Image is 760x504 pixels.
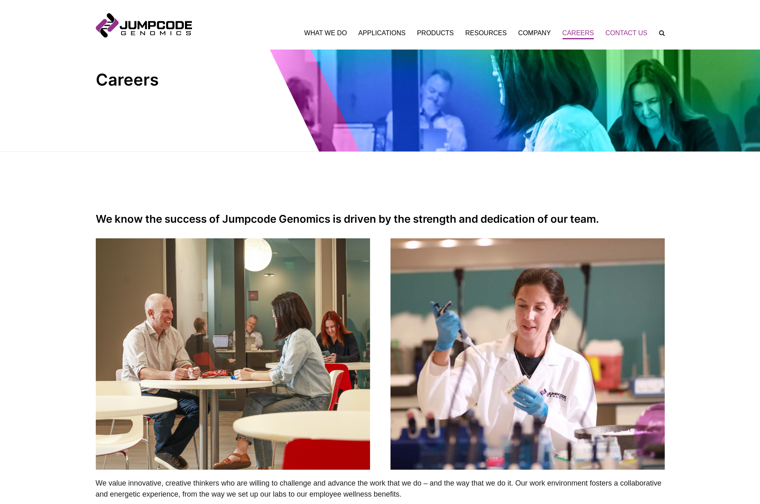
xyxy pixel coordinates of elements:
[352,28,411,38] a: Applications
[600,28,653,38] a: Contact Us
[390,238,665,470] img: Jumpcode researcher in the lab pipetting
[192,28,653,38] nav: Primary Navigation
[96,478,665,500] p: We value innovative, creative thinkers who are willing to challenge and advance the work that we ...
[557,28,600,38] a: Careers
[304,28,352,38] a: What We Do
[653,30,665,36] label: Search the site.
[96,238,370,470] img: Jumpcode office employees on break
[512,28,557,38] a: Company
[460,28,512,38] a: Resources
[96,213,665,225] h2: We know the success of Jumpcode Genomics is driven by the strength and dedication of our team.
[411,28,460,38] a: Products
[96,70,243,90] h1: Careers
